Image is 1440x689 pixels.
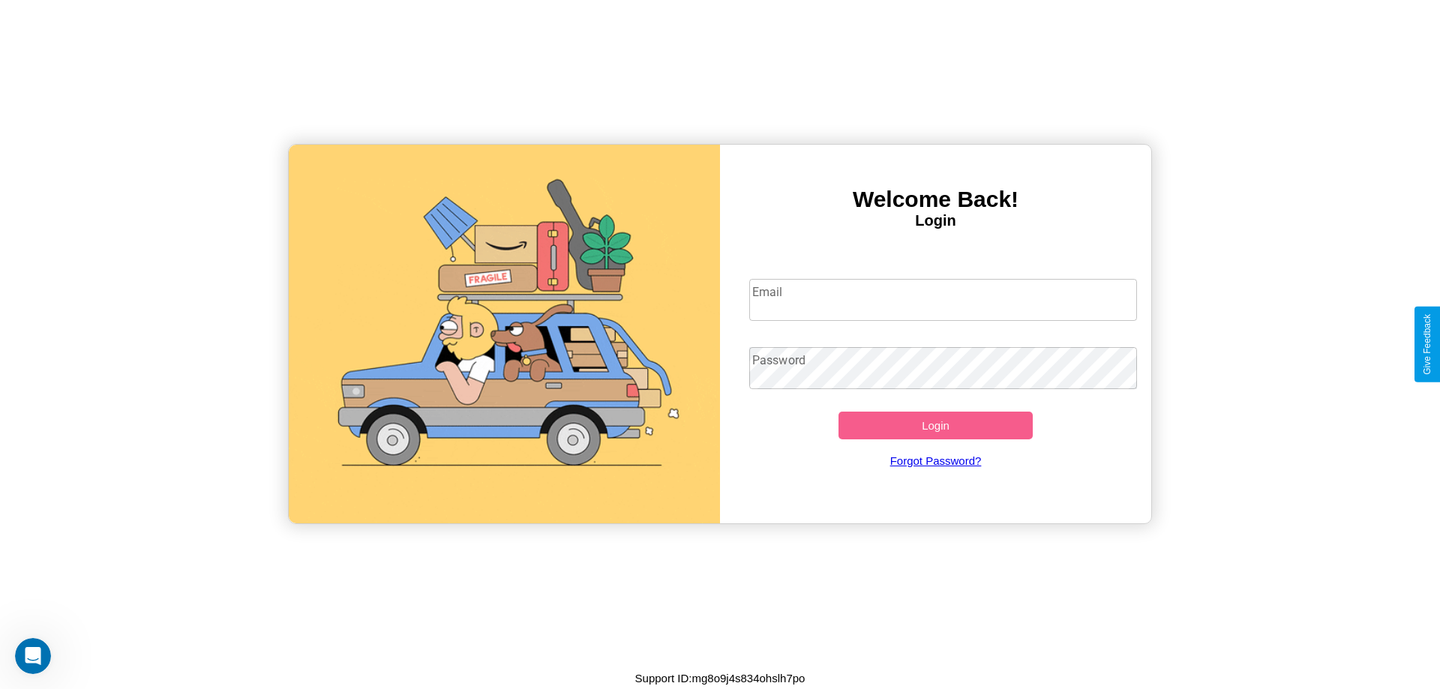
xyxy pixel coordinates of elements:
div: Give Feedback [1422,314,1432,375]
h3: Welcome Back! [720,187,1151,212]
button: Login [838,412,1033,439]
a: Forgot Password? [742,439,1130,482]
iframe: Intercom live chat [15,638,51,674]
h4: Login [720,212,1151,229]
p: Support ID: mg8o9j4s834ohslh7po [635,668,805,688]
img: gif [289,145,720,523]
